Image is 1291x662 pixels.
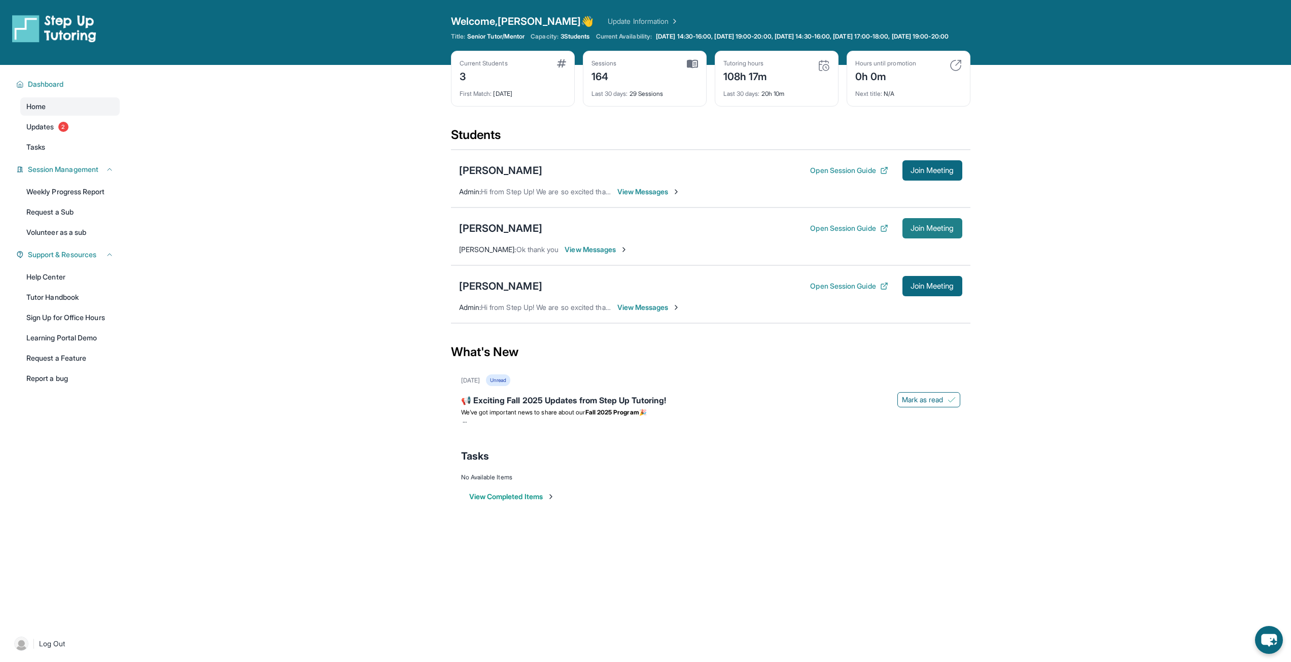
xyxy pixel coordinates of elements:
div: [DATE] [460,84,566,98]
div: N/A [855,84,962,98]
a: Home [20,97,120,116]
div: 29 Sessions [591,84,698,98]
span: Home [26,101,46,112]
a: Learning Portal Demo [20,329,120,347]
div: [DATE] [461,376,480,385]
div: Hours until promotion [855,59,916,67]
span: First Match : [460,90,492,97]
span: Join Meeting [911,167,954,173]
button: Open Session Guide [810,223,888,233]
span: Tasks [461,449,489,463]
div: Sessions [591,59,617,67]
div: 20h 10m [723,84,830,98]
span: Tasks [26,142,45,152]
span: [DATE] 14:30-16:00, [DATE] 19:00-20:00, [DATE] 14:30-16:00, [DATE] 17:00-18:00, [DATE] 19:00-20:00 [656,32,949,41]
span: Admin : [459,187,481,196]
span: View Messages [617,187,681,197]
a: [DATE] 14:30-16:00, [DATE] 19:00-20:00, [DATE] 14:30-16:00, [DATE] 17:00-18:00, [DATE] 19:00-20:00 [654,32,951,41]
img: Chevron Right [669,16,679,26]
button: Join Meeting [902,276,962,296]
span: Last 30 days : [723,90,760,97]
span: Join Meeting [911,283,954,289]
a: Update Information [608,16,679,26]
img: Chevron-Right [620,246,628,254]
div: What's New [451,330,970,374]
img: logo [12,14,96,43]
img: Mark as read [948,396,956,404]
span: Updates [26,122,54,132]
a: Tutor Handbook [20,288,120,306]
img: Chevron-Right [672,303,680,311]
button: chat-button [1255,626,1283,654]
span: Next title : [855,90,883,97]
a: Volunteer as a sub [20,223,120,241]
button: Open Session Guide [810,165,888,176]
a: |Log Out [10,633,120,655]
span: 3 Students [561,32,590,41]
span: Ok thank you [516,245,559,254]
span: Senior Tutor/Mentor [467,32,525,41]
span: [PERSON_NAME] : [459,245,516,254]
strong: Fall 2025 Program [585,408,639,416]
span: We’ve got important news to share about our [461,408,585,416]
span: View Messages [565,245,628,255]
button: Support & Resources [24,250,114,260]
span: Capacity: [531,32,559,41]
span: 🎉 [639,408,647,416]
a: Help Center [20,268,120,286]
span: Session Management [28,164,98,175]
div: Students [451,127,970,149]
div: No Available Items [461,473,960,481]
img: card [818,59,830,72]
span: Dashboard [28,79,64,89]
button: View Completed Items [469,492,555,502]
span: Support & Resources [28,250,96,260]
span: View Messages [617,302,681,312]
a: Updates2 [20,118,120,136]
a: Request a Sub [20,203,120,221]
span: | [32,638,35,650]
a: Weekly Progress Report [20,183,120,201]
a: Request a Feature [20,349,120,367]
button: Join Meeting [902,218,962,238]
img: card [687,59,698,68]
span: Hi from Step Up! We are so excited that you are matched with one another. Please use this space t... [481,303,1254,311]
div: [PERSON_NAME] [459,163,542,178]
span: Log Out [39,639,65,649]
div: 164 [591,67,617,84]
span: Title: [451,32,465,41]
a: Report a bug [20,369,120,388]
div: Tutoring hours [723,59,767,67]
div: 0h 0m [855,67,916,84]
span: Join Meeting [911,225,954,231]
span: Welcome, [PERSON_NAME] 👋 [451,14,594,28]
div: Current Students [460,59,508,67]
div: Unread [486,374,510,386]
div: [PERSON_NAME] [459,279,542,293]
img: card [557,59,566,67]
button: Session Management [24,164,114,175]
div: 108h 17m [723,67,767,84]
span: 2 [58,122,68,132]
a: Sign Up for Office Hours [20,308,120,327]
a: Tasks [20,138,120,156]
img: Chevron-Right [672,188,680,196]
span: Hi from Step Up! We are so excited that you are matched with one another. Please use this space t... [481,187,1280,196]
span: Current Availability: [596,32,652,41]
button: Join Meeting [902,160,962,181]
div: 📢 Exciting Fall 2025 Updates from Step Up Tutoring! [461,394,960,408]
div: 3 [460,67,508,84]
button: Dashboard [24,79,114,89]
div: [PERSON_NAME] [459,221,542,235]
span: Admin : [459,303,481,311]
button: Mark as read [897,392,960,407]
span: Last 30 days : [591,90,628,97]
img: user-img [14,637,28,651]
span: Mark as read [902,395,944,405]
img: card [950,59,962,72]
button: Open Session Guide [810,281,888,291]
